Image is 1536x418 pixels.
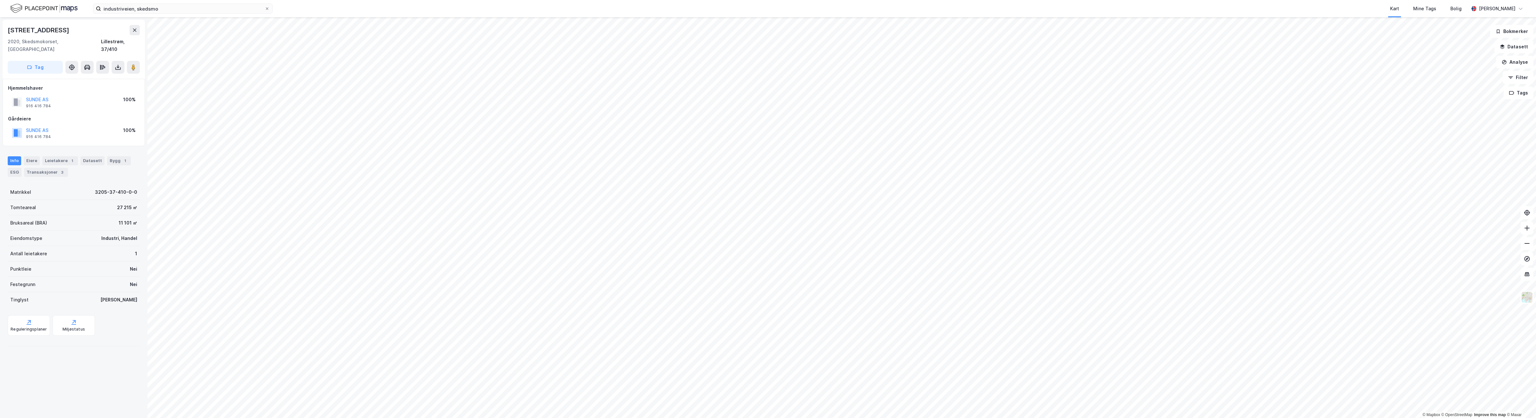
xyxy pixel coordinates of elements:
div: Gårdeiere [8,115,139,123]
div: Datasett [80,156,105,165]
div: 1 [69,158,75,164]
div: Miljøstatus [63,327,85,332]
div: Bolig [1450,5,1462,12]
div: Bygg [107,156,131,165]
button: Bokmerker [1490,25,1533,38]
a: OpenStreetMap [1441,413,1473,417]
div: Mine Tags [1413,5,1436,12]
img: Z [1521,291,1533,303]
div: Leietakere [42,156,78,165]
div: Eiendomstype [10,234,42,242]
div: Bruksareal (BRA) [10,219,47,227]
div: Nei [130,281,137,288]
div: 3 [59,169,65,176]
div: 100% [123,96,136,103]
div: Punktleie [10,265,31,273]
div: Eiere [24,156,40,165]
div: ESG [8,168,21,177]
iframe: Chat Widget [1504,387,1536,418]
button: Datasett [1494,40,1533,53]
div: 11 101 ㎡ [119,219,137,227]
div: [STREET_ADDRESS] [8,25,71,35]
div: Info [8,156,21,165]
div: Reguleringsplaner [11,327,47,332]
div: Industri, Handel [101,234,137,242]
div: 3205-37-410-0-0 [95,188,137,196]
div: Tomteareal [10,204,36,211]
div: Antall leietakere [10,250,47,258]
div: Festegrunn [10,281,35,288]
div: Kart [1390,5,1399,12]
div: Transaksjoner [24,168,68,177]
img: logo.f888ab2527a4732fd821a326f86c7f29.svg [10,3,78,14]
button: Tags [1504,86,1533,99]
div: 27 215 ㎡ [117,204,137,211]
button: Tag [8,61,63,74]
input: Søk på adresse, matrikkel, gårdeiere, leietakere eller personer [101,4,265,13]
div: Lillestrøm, 37/410 [101,38,140,53]
div: 2020, Skedsmokorset, [GEOGRAPHIC_DATA] [8,38,101,53]
a: Improve this map [1474,413,1506,417]
div: 916 416 784 [26,134,51,139]
div: Hjemmelshaver [8,84,139,92]
button: Filter [1503,71,1533,84]
div: [PERSON_NAME] [100,296,137,304]
div: Nei [130,265,137,273]
div: Tinglyst [10,296,29,304]
div: 100% [123,127,136,134]
button: Analyse [1496,56,1533,69]
div: 916 416 784 [26,103,51,109]
div: Matrikkel [10,188,31,196]
a: Mapbox [1422,413,1440,417]
div: 1 [122,158,128,164]
div: 1 [135,250,137,258]
div: [PERSON_NAME] [1479,5,1515,12]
